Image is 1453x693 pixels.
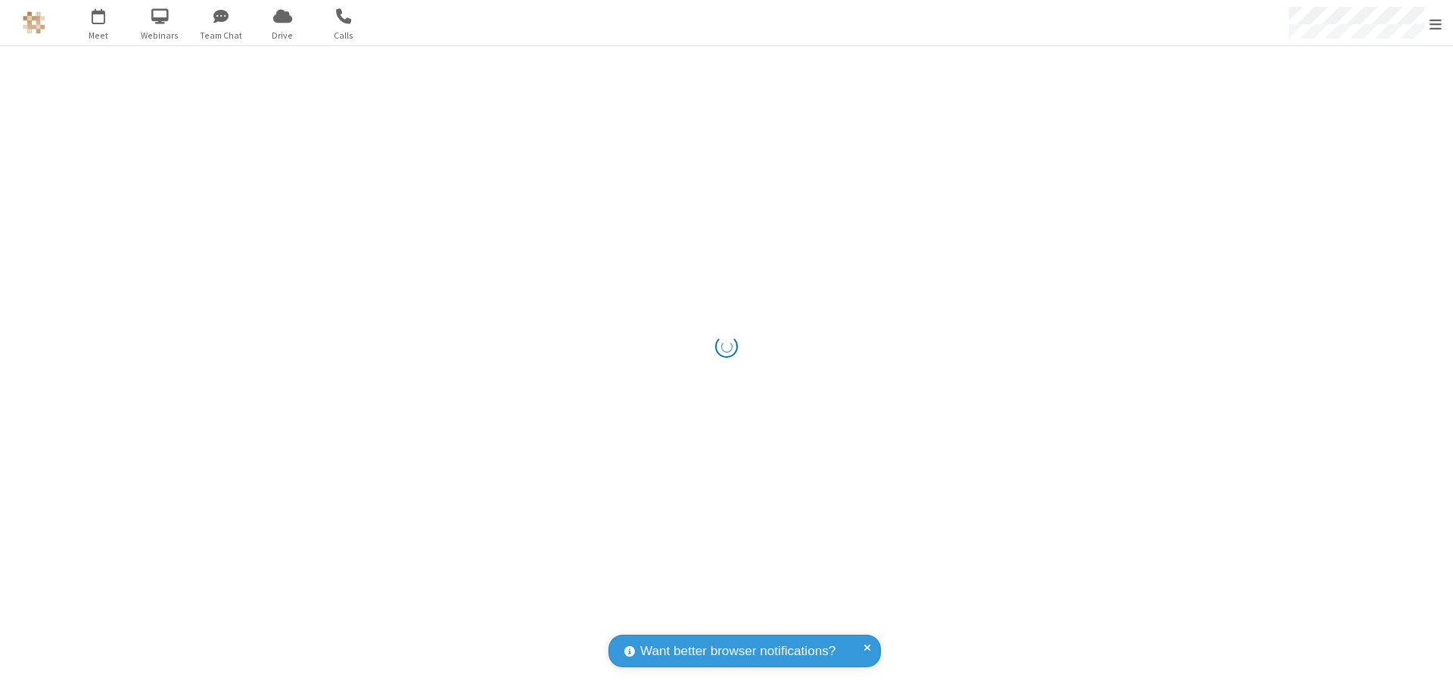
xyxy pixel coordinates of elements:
[254,29,311,42] span: Drive
[316,29,372,42] span: Calls
[132,29,188,42] span: Webinars
[23,11,45,34] img: QA Selenium DO NOT DELETE OR CHANGE
[70,29,127,42] span: Meet
[640,642,835,661] span: Want better browser notifications?
[193,29,250,42] span: Team Chat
